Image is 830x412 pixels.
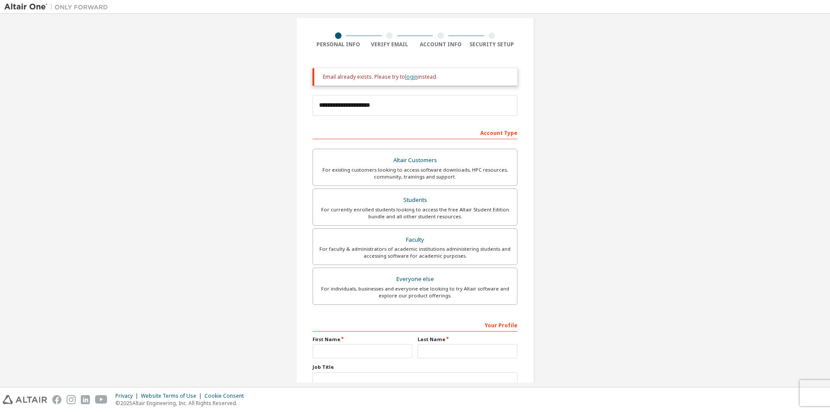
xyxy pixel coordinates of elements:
div: Cookie Consent [204,393,249,399]
div: Altair Customers [318,154,512,166]
p: © 2025 Altair Engineering, Inc. All Rights Reserved. [115,399,249,407]
div: For currently enrolled students looking to access the free Altair Student Edition bundle and all ... [318,206,512,220]
img: linkedin.svg [81,395,90,404]
div: For faculty & administrators of academic institutions administering students and accessing softwa... [318,246,512,259]
div: Faculty [318,234,512,246]
div: Everyone else [318,273,512,285]
img: Altair One [4,3,112,11]
img: facebook.svg [52,395,61,404]
div: For individuals, businesses and everyone else looking to try Altair software and explore our prod... [318,285,512,299]
label: Last Name [418,336,517,343]
div: For existing customers looking to access software downloads, HPC resources, community, trainings ... [318,166,512,180]
div: Personal Info [313,41,364,48]
div: Account Type [313,125,517,139]
img: youtube.svg [95,395,108,404]
div: Your Profile [313,318,517,332]
div: Email already exists. Please try to instead. [323,73,511,80]
label: First Name [313,336,412,343]
div: Verify Email [364,41,415,48]
div: Privacy [115,393,141,399]
div: Website Terms of Use [141,393,204,399]
label: Job Title [313,364,517,370]
div: Account Info [415,41,466,48]
img: altair_logo.svg [3,395,47,404]
div: Students [318,194,512,206]
div: Security Setup [466,41,518,48]
img: instagram.svg [67,395,76,404]
a: login [405,73,418,80]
